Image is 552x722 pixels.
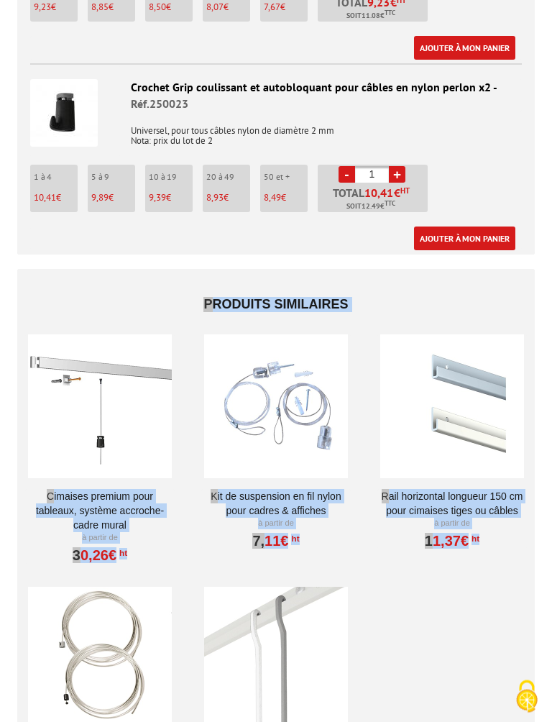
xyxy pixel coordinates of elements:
p: À partir de [201,518,351,530]
p: € [34,3,78,13]
span: Produits similaires [203,298,348,312]
sup: HT [116,549,127,559]
a: 11,37€HT [425,537,479,546]
p: € [206,193,250,204]
span: 9,23 [34,1,51,14]
a: Rail horizontal longueur 150 cm pour cimaises tiges ou câbles [377,490,527,518]
p: € [34,193,78,204]
button: Cookies (fenêtre modale) [502,673,552,722]
p: € [264,193,308,204]
sup: TTC [385,200,395,208]
span: 9,89 [91,192,109,204]
span: Soit € [346,201,395,213]
p: € [91,3,135,13]
a: 30,26€HT [73,552,127,560]
div: Crochet Grip coulissant et autobloquant pour câbles en nylon perlon x2 - [30,80,522,113]
sup: HT [400,186,410,196]
p: 1 à 4 [34,173,78,183]
p: 10 à 19 [149,173,193,183]
span: 8,07 [206,1,224,14]
span: € [364,188,410,199]
p: € [149,3,193,13]
p: À partir de [377,518,527,530]
span: 10,41 [34,192,56,204]
p: 50 et + [264,173,308,183]
span: Réf.250023 [131,97,188,111]
a: Ajouter à mon panier [414,37,515,60]
p: € [149,193,193,204]
a: Ajouter à mon panier [414,227,515,251]
img: Cookies (fenêtre modale) [509,679,545,715]
p: Total [321,188,428,213]
sup: HT [469,534,479,544]
a: Cimaises PREMIUM pour tableaux, système accroche-cadre mural [25,490,175,533]
p: € [264,3,308,13]
span: 8,85 [91,1,109,14]
span: 8,93 [206,192,224,204]
sup: HT [288,534,299,544]
p: € [206,3,250,13]
img: Crochet Grip coulissant et autobloquant pour câbles en nylon perlon x2 [30,80,98,147]
span: 8,49 [264,192,281,204]
span: 11.08 [362,11,380,22]
span: 8,50 [149,1,166,14]
span: 9,39 [149,192,166,204]
p: 20 à 49 [206,173,250,183]
a: 7,11€HT [252,537,299,546]
a: + [389,167,405,183]
sup: TTC [385,9,395,17]
a: - [339,167,355,183]
a: Kit de suspension en fil nylon pour cadres & affiches [201,490,351,518]
span: Soit € [346,11,395,22]
span: 10,41 [364,188,394,199]
span: 12.49 [362,201,380,213]
span: 7,67 [264,1,280,14]
p: Universel, pour tous câbles nylon de diamètre 2 mm Nota: prix du lot de 2 [30,116,522,147]
p: 5 à 9 [91,173,135,183]
p: € [91,193,135,204]
p: À partir de [25,533,175,544]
